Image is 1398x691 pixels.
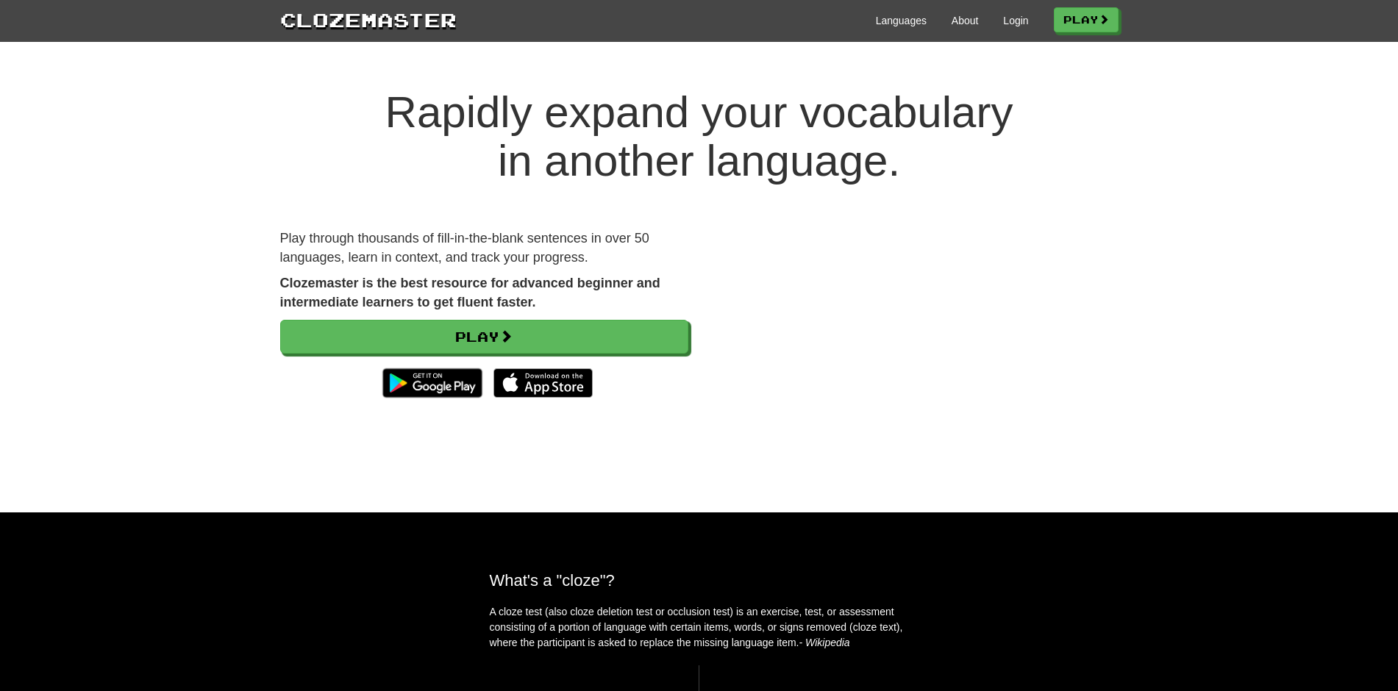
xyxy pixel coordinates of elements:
a: Login [1003,13,1028,28]
strong: Clozemaster is the best resource for advanced beginner and intermediate learners to get fluent fa... [280,276,660,309]
a: Play [1054,7,1119,32]
em: - Wikipedia [799,637,850,648]
img: Download_on_the_App_Store_Badge_US-UK_135x40-25178aeef6eb6b83b96f5f2d004eda3bffbb37122de64afbaef7... [493,368,593,398]
p: A cloze test (also cloze deletion test or occlusion test) is an exercise, test, or assessment con... [490,604,909,651]
img: Get it on Google Play [375,361,489,405]
a: Play [280,320,688,354]
a: About [952,13,979,28]
h2: What's a "cloze"? [490,571,909,590]
a: Clozemaster [280,6,457,33]
p: Play through thousands of fill-in-the-blank sentences in over 50 languages, learn in context, and... [280,229,688,267]
a: Languages [876,13,927,28]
